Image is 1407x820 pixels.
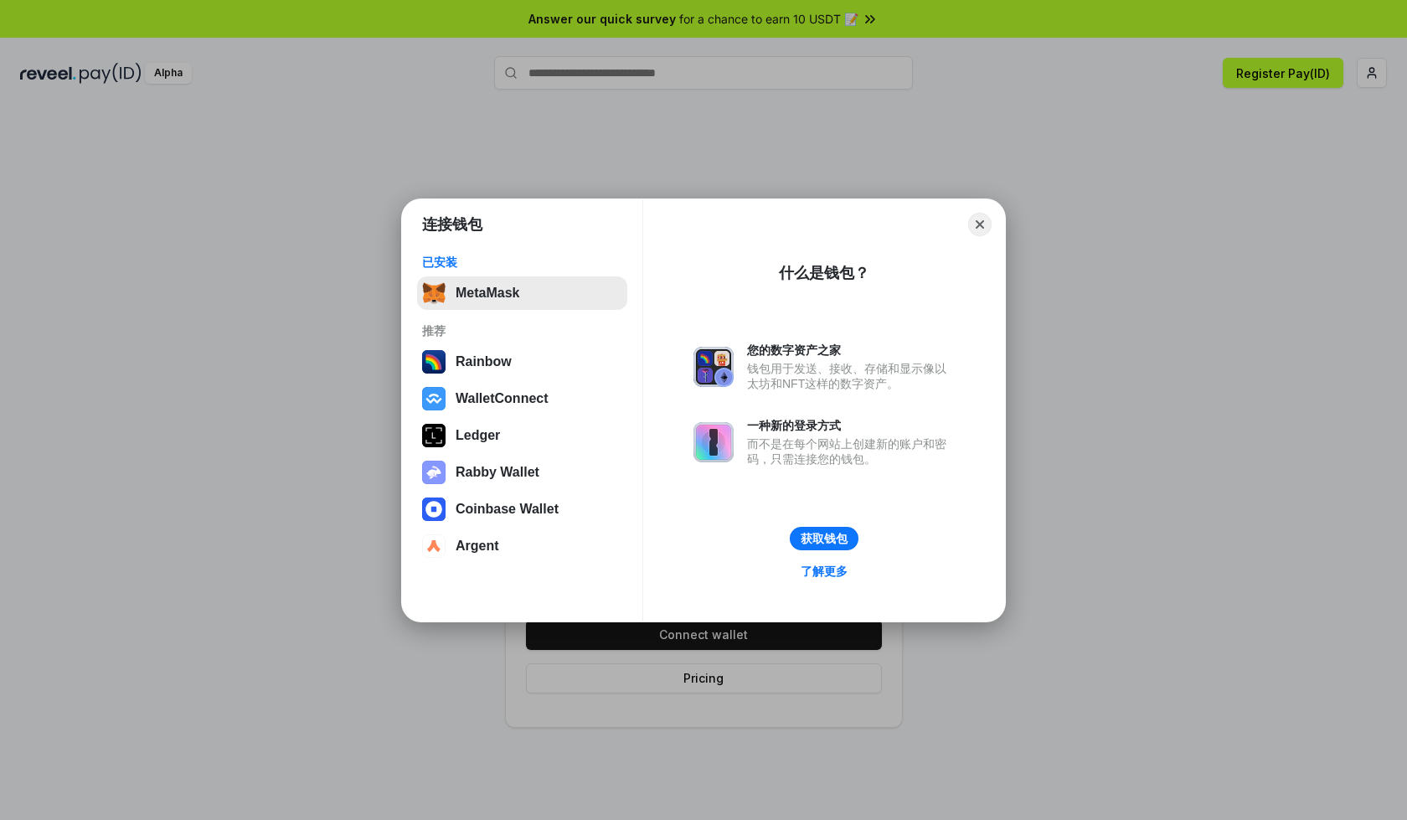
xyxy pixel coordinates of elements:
[968,213,992,236] button: Close
[422,387,446,410] img: svg+xml,%3Csvg%20width%3D%2228%22%20height%3D%2228%22%20viewBox%3D%220%200%2028%2028%22%20fill%3D...
[422,350,446,374] img: svg+xml,%3Csvg%20width%3D%22120%22%20height%3D%22120%22%20viewBox%3D%220%200%20120%20120%22%20fil...
[693,347,734,387] img: svg+xml,%3Csvg%20xmlns%3D%22http%3A%2F%2Fwww.w3.org%2F2000%2Fsvg%22%20fill%3D%22none%22%20viewBox...
[422,214,482,235] h1: 连接钱包
[417,493,627,526] button: Coinbase Wallet
[747,361,955,391] div: 钱包用于发送、接收、存储和显示像以太坊和NFT这样的数字资产。
[422,424,446,447] img: svg+xml,%3Csvg%20xmlns%3D%22http%3A%2F%2Fwww.w3.org%2F2000%2Fsvg%22%20width%3D%2228%22%20height%3...
[693,422,734,462] img: svg+xml,%3Csvg%20xmlns%3D%22http%3A%2F%2Fwww.w3.org%2F2000%2Fsvg%22%20fill%3D%22none%22%20viewBox...
[456,539,499,554] div: Argent
[747,343,955,358] div: 您的数字资产之家
[747,436,955,467] div: 而不是在每个网站上创建新的账户和密码，只需连接您的钱包。
[456,354,512,369] div: Rainbow
[417,456,627,489] button: Rabby Wallet
[747,418,955,433] div: 一种新的登录方式
[456,286,519,301] div: MetaMask
[456,465,539,480] div: Rabby Wallet
[801,564,848,579] div: 了解更多
[422,281,446,305] img: svg+xml,%3Csvg%20fill%3D%22none%22%20height%3D%2233%22%20viewBox%3D%220%200%2035%2033%22%20width%...
[791,560,858,582] a: 了解更多
[417,382,627,415] button: WalletConnect
[456,502,559,517] div: Coinbase Wallet
[801,531,848,546] div: 获取钱包
[417,419,627,452] button: Ledger
[456,391,549,406] div: WalletConnect
[417,345,627,379] button: Rainbow
[422,498,446,521] img: svg+xml,%3Csvg%20width%3D%2228%22%20height%3D%2228%22%20viewBox%3D%220%200%2028%2028%22%20fill%3D...
[779,263,869,283] div: 什么是钱包？
[417,529,627,563] button: Argent
[422,323,622,338] div: 推荐
[790,527,858,550] button: 获取钱包
[422,255,622,270] div: 已安装
[456,428,500,443] div: Ledger
[422,534,446,558] img: svg+xml,%3Csvg%20width%3D%2228%22%20height%3D%2228%22%20viewBox%3D%220%200%2028%2028%22%20fill%3D...
[417,276,627,310] button: MetaMask
[422,461,446,484] img: svg+xml,%3Csvg%20xmlns%3D%22http%3A%2F%2Fwww.w3.org%2F2000%2Fsvg%22%20fill%3D%22none%22%20viewBox...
